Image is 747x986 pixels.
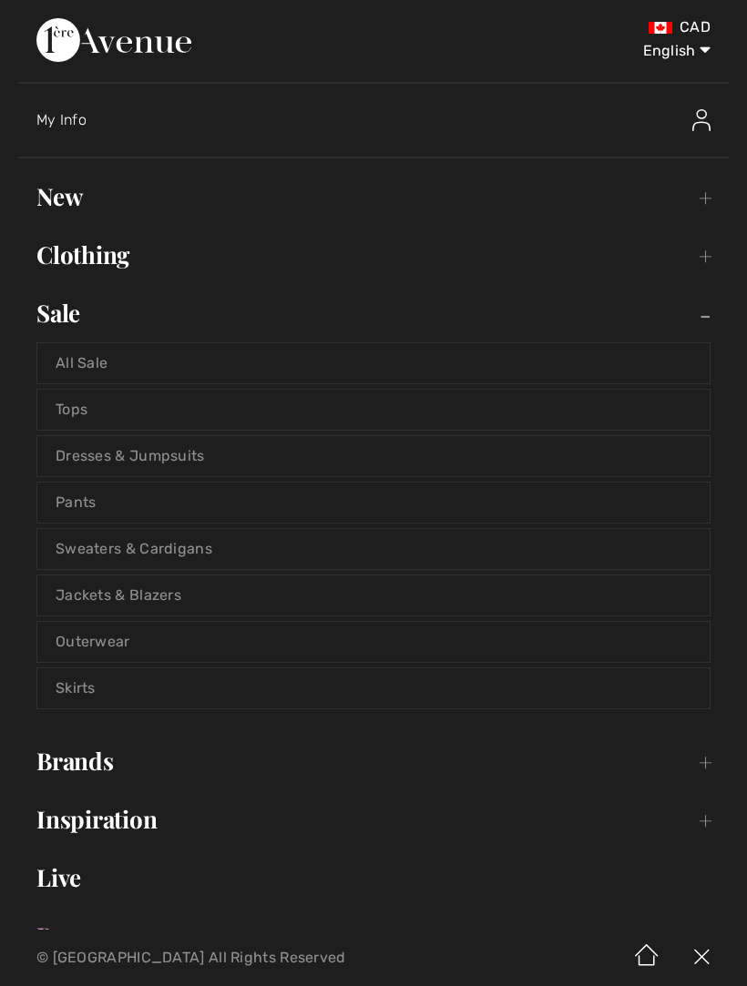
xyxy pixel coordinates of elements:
a: Sweaters & Cardigans [37,529,710,569]
a: Skirts [37,668,710,708]
div: CAD [441,18,711,36]
p: © [GEOGRAPHIC_DATA] All Rights Reserved [36,951,440,964]
a: Outerwear [37,622,710,662]
a: Brands [18,741,729,781]
a: Jackets & Blazers [37,575,710,615]
a: Sale [18,293,729,333]
a: Pants [37,483,710,523]
a: Inspiration [18,799,729,839]
a: Tops [37,390,710,430]
img: X [674,930,729,986]
img: My Info [692,109,711,131]
img: Home [619,930,674,986]
a: Clothing [18,235,729,275]
a: Live [18,858,729,898]
a: New [18,177,729,217]
a: Prom [18,916,729,956]
a: All Sale [37,343,710,383]
img: 1ère Avenue [36,18,191,62]
span: My Info [36,111,87,128]
a: Dresses & Jumpsuits [37,436,710,476]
